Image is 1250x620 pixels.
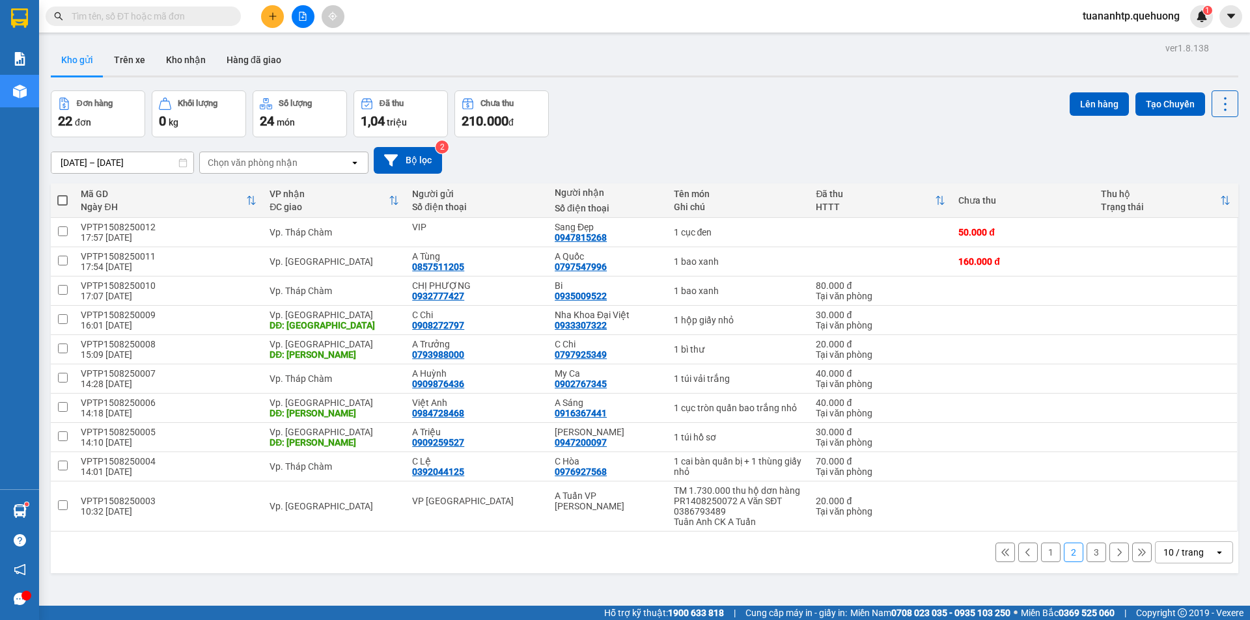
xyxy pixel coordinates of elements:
th: Toggle SortBy [809,183,952,218]
div: C Hòa [555,456,660,466]
div: 0916367441 [555,408,607,418]
th: Toggle SortBy [1094,183,1237,218]
div: 1 túi vải trắng [674,373,803,384]
div: Chưa thu [480,99,514,108]
img: warehouse-icon [13,504,27,518]
img: logo-vxr [11,8,28,28]
button: Chưa thu210.000đ [454,90,549,137]
div: 17:07 [DATE] [81,291,257,301]
div: DĐ: Dư Khánh [270,408,399,418]
div: Ghi chú [674,202,803,212]
div: Vp. Tháp Chàm [270,286,399,296]
div: Vp. [GEOGRAPHIC_DATA] [270,427,399,437]
div: 0935009522 [555,291,607,301]
div: C Lệ [412,456,542,466]
div: C Chi [412,310,542,320]
div: Tại văn phòng [816,379,945,389]
div: 10 / trang [1163,546,1204,559]
div: A Quốc [555,251,660,262]
div: 0797925349 [555,349,607,360]
div: Tại văn phòng [816,291,945,301]
div: A Triệu [412,427,542,437]
button: 1 [1041,543,1061,562]
div: Vp. [GEOGRAPHIC_DATA] [270,398,399,408]
div: ver 1.8.138 [1165,41,1209,55]
div: VPTP1508250009 [81,310,257,320]
span: file-add [298,12,307,21]
div: 1 túi hồ sơ [674,432,803,442]
div: 40.000 đ [816,368,945,379]
div: VPTP1508250006 [81,398,257,408]
button: Kho nhận [156,44,216,75]
div: 0933307322 [555,320,607,330]
div: A Trưởng [412,339,542,349]
div: 0908272797 [412,320,464,330]
span: question-circle [14,534,26,546]
div: VP Tân Phú [412,496,542,506]
div: 0984728468 [412,408,464,418]
svg: open [350,157,360,168]
div: 0909259527 [412,437,464,448]
div: Vp. Tháp Chàm [270,227,399,237]
span: đ [508,117,514,128]
div: My Ca [555,368,660,379]
div: VPTP1508250005 [81,427,257,437]
div: VPTP1508250012 [81,222,257,232]
button: file-add [292,5,314,28]
div: 0797547996 [555,262,607,272]
span: món [277,117,295,128]
div: Tại văn phòng [816,408,945,418]
div: Tại văn phòng [816,437,945,448]
span: kg [169,117,178,128]
div: Số điện thoại [412,202,542,212]
input: Select a date range. [51,152,193,173]
div: Tại văn phòng [816,506,945,517]
img: solution-icon [13,52,27,66]
button: Lên hàng [1070,92,1129,116]
button: caret-down [1219,5,1242,28]
div: DĐ: Đông Hải [270,320,399,330]
div: A Tuấn VP Phan Rang [555,491,660,511]
span: search [54,12,63,21]
input: Tìm tên, số ĐT hoặc mã đơn [72,9,225,23]
button: Trên xe [104,44,156,75]
div: 0857511205 [412,262,464,272]
strong: 0369 525 060 [1059,608,1115,618]
div: VPTP1508250007 [81,368,257,379]
sup: 1 [25,502,29,506]
button: Bộ lọc [374,147,442,174]
div: Đã thu [380,99,404,108]
span: tuananhtp.quehuong [1072,8,1190,24]
div: Vp. [GEOGRAPHIC_DATA] [270,256,399,267]
div: DĐ: Dư Khánh [270,349,399,360]
button: Kho gửi [51,44,104,75]
span: aim [328,12,337,21]
button: Khối lượng0kg [152,90,246,137]
span: 210.000 [462,113,508,129]
div: Tại văn phòng [816,466,945,477]
span: 0 [159,113,166,129]
div: 160.000 đ [958,256,1088,267]
button: Hàng đã giao [216,44,292,75]
div: Thu hộ [1101,189,1220,199]
div: VPTP1508250011 [81,251,257,262]
span: Hỗ trợ kỹ thuật: [604,606,724,620]
div: VPTP1508250008 [81,339,257,349]
span: caret-down [1225,10,1237,22]
div: 10:32 [DATE] [81,506,257,517]
span: plus [268,12,277,21]
div: 1 cục đen [674,227,803,237]
div: VIP [412,222,542,232]
div: 1 bao xanh [674,286,803,296]
span: 24 [260,113,274,129]
sup: 2 [436,141,449,154]
div: 80.000 đ [816,280,945,291]
div: Vp. Tháp Chàm [270,373,399,384]
span: 1 [1205,6,1210,15]
div: 30.000 đ [816,310,945,320]
strong: 1900 633 818 [668,608,724,618]
div: Tại văn phòng [816,320,945,330]
div: HTTT [816,202,935,212]
sup: 1 [1203,6,1212,15]
span: copyright [1178,608,1187,617]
